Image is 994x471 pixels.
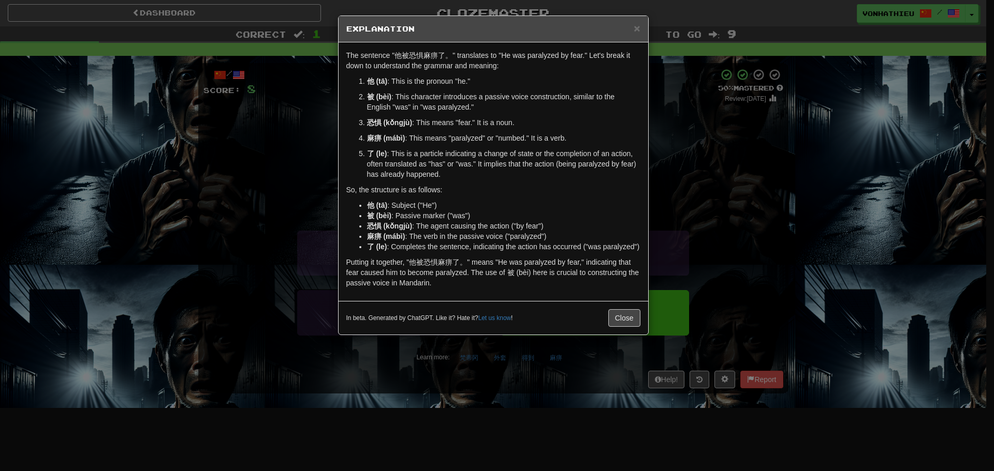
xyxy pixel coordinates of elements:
[634,23,640,34] button: Close
[367,201,388,209] strong: 他 (tā)
[367,133,640,143] p: : This means "paralyzed" or "numbed." It is a verb.
[367,210,640,221] li: : Passive marker ("was")
[478,314,511,322] a: Let us know
[367,200,640,210] li: : Subject ("He")
[367,148,640,179] p: : This is a particle indicating a change of state or the completion of an action, often translate...
[367,77,388,85] strong: 他 (tā)
[346,24,640,34] h5: Explanation
[367,92,640,112] p: : This character introduces a passive voice construction, similar to the English "was" in "was pa...
[367,242,387,251] strong: 了 (le)
[367,93,391,101] strong: 被 (bèi)
[634,22,640,34] span: ×
[367,117,640,128] p: : This means "fear." It is a noun.
[346,50,640,71] p: The sentence "他被恐惧麻痹了。" translates to "He was paralyzed by fear." Let's break it down to understa...
[367,76,640,86] p: : This is the pronoun "he."
[346,257,640,288] p: Putting it together, "他被恐惧麻痹了。" means "He was paralyzed by fear," indicating that fear caused him...
[367,211,391,220] strong: 被 (bèi)
[367,134,405,142] strong: 麻痹 (mábì)
[367,149,387,158] strong: 了 (le)
[367,241,640,252] li: : Completes the sentence, indicating the action has occurred ("was paralyzed")
[367,231,640,241] li: : The verb in the passive voice ("paralyzed")
[367,222,413,230] strong: 恐惧 (kǒngjù)
[608,309,640,327] button: Close
[346,314,513,323] small: In beta. Generated by ChatGPT. Like it? Hate it? !
[367,232,405,240] strong: 麻痹 (mábì)
[367,221,640,231] li: : The agent causing the action ("by fear")
[346,185,640,195] p: So, the structure is as follows:
[367,118,413,127] strong: 恐惧 (kǒngjù)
